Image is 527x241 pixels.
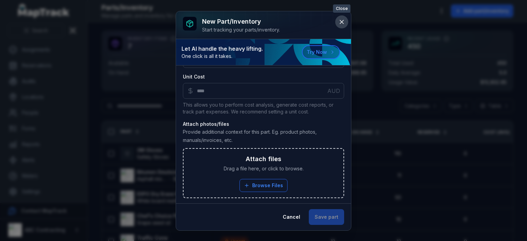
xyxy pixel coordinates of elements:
[224,165,304,172] span: Drag a file here, or click to browse.
[277,209,306,225] button: Cancel
[202,17,280,26] h3: New part/inventory
[202,26,280,33] div: Start tracking your parts/inventory.
[246,154,281,164] h3: Attach files
[183,83,344,99] input: :r114:-form-item-label
[181,45,263,53] strong: Let AI handle the heavy lifting.
[183,121,344,128] strong: Attach photos/files
[181,53,263,60] span: One click is all it takes.
[302,45,340,59] button: Try Now
[239,179,288,192] button: Browse Files
[183,129,317,143] span: Provide additional context for this part. Eg. product photos, manuals/invoices, etc.
[183,73,205,80] label: Unit Cost
[333,4,351,13] span: Close
[183,101,344,115] p: This allows you to perform cost analysis, generate cost reports, or track part expenses. We recom...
